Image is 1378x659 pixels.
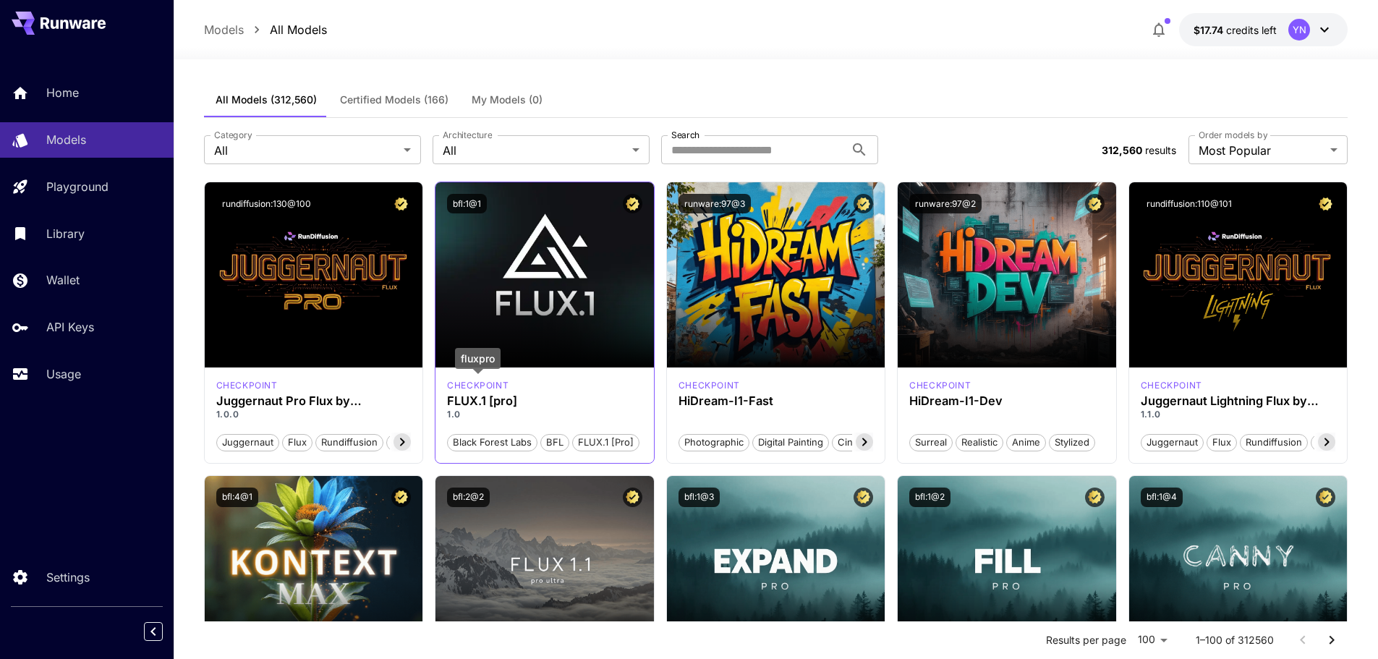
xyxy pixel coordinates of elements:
[448,435,537,450] span: Black Forest Labs
[854,194,873,213] button: Certified Model – Vetted for best performance and includes a commercial license.
[1132,629,1173,650] div: 100
[216,488,258,507] button: bfl:4@1
[1194,24,1226,36] span: $17.74
[391,194,411,213] button: Certified Model – Vetted for best performance and includes a commercial license.
[1006,433,1046,451] button: Anime
[1141,488,1183,507] button: bfl:1@4
[541,435,569,450] span: BFL
[1316,488,1335,507] button: Certified Model – Vetted for best performance and includes a commercial license.
[443,129,492,141] label: Architecture
[472,93,543,106] span: My Models (0)
[854,488,873,507] button: Certified Model – Vetted for best performance and includes a commercial license.
[447,379,509,392] p: checkpoint
[1141,433,1204,451] button: juggernaut
[386,433,413,451] button: pro
[1199,129,1267,141] label: Order models by
[46,178,109,195] p: Playground
[1145,144,1176,156] span: results
[214,129,252,141] label: Category
[1046,633,1126,647] p: Results per page
[679,379,740,392] p: checkpoint
[204,21,244,38] a: Models
[216,379,278,392] p: checkpoint
[910,435,952,450] span: Surreal
[144,622,163,641] button: Collapse sidebar
[1049,433,1095,451] button: Stylized
[1199,142,1324,159] span: Most Popular
[1141,379,1202,392] div: FLUX.1 D
[46,131,86,148] p: Models
[1085,488,1105,507] button: Certified Model – Vetted for best performance and includes a commercial license.
[204,21,327,38] nav: breadcrumb
[340,93,448,106] span: Certified Models (166)
[1141,435,1203,450] span: juggernaut
[46,271,80,289] p: Wallet
[447,394,642,408] h3: FLUX.1 [pro]
[443,142,626,159] span: All
[753,435,828,450] span: Digital Painting
[540,433,569,451] button: BFL
[216,394,412,408] h3: Juggernaut Pro Flux by RunDiffusion
[46,365,81,383] p: Usage
[447,433,537,451] button: Black Forest Labs
[46,318,94,336] p: API Keys
[1196,633,1274,647] p: 1–100 of 312560
[46,569,90,586] p: Settings
[1141,194,1238,213] button: rundiffusion:110@101
[1007,435,1045,450] span: Anime
[1179,13,1348,46] button: $17.7386YN
[216,194,317,213] button: rundiffusion:130@100
[752,433,829,451] button: Digital Painting
[833,435,887,450] span: Cinematic
[909,394,1105,408] h3: HiDream-I1-Dev
[671,129,699,141] label: Search
[679,194,751,213] button: runware:97@3
[316,435,383,450] span: rundiffusion
[572,433,639,451] button: FLUX.1 [pro]
[447,408,642,421] p: 1.0
[1207,435,1236,450] span: flux
[217,435,278,450] span: juggernaut
[623,488,642,507] button: Certified Model – Vetted for best performance and includes a commercial license.
[909,194,982,213] button: runware:97@2
[909,379,971,392] div: HiDream Dev
[46,84,79,101] p: Home
[391,488,411,507] button: Certified Model – Vetted for best performance and includes a commercial license.
[573,435,639,450] span: FLUX.1 [pro]
[909,488,950,507] button: bfl:1@2
[679,433,749,451] button: Photographic
[283,435,312,450] span: flux
[1141,394,1336,408] h3: Juggernaut Lightning Flux by RunDiffusion
[832,433,888,451] button: Cinematic
[679,488,720,507] button: bfl:1@3
[1311,435,1354,450] span: schnell
[956,433,1003,451] button: Realistic
[1226,24,1277,36] span: credits left
[1207,433,1237,451] button: flux
[447,194,487,213] button: bfl:1@1
[956,435,1003,450] span: Realistic
[447,379,509,392] div: fluxpro
[679,394,874,408] h3: HiDream-I1-Fast
[1141,379,1202,392] p: checkpoint
[216,408,412,421] p: 1.0.0
[1102,144,1142,156] span: 312,560
[155,618,174,645] div: Collapse sidebar
[214,142,398,159] span: All
[46,225,85,242] p: Library
[1194,22,1277,38] div: $17.7386
[1288,19,1310,41] div: YN
[679,435,749,450] span: Photographic
[216,379,278,392] div: FLUX.1 D
[282,433,312,451] button: flux
[216,433,279,451] button: juggernaut
[270,21,327,38] a: All Models
[1316,194,1335,213] button: Certified Model – Vetted for best performance and includes a commercial license.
